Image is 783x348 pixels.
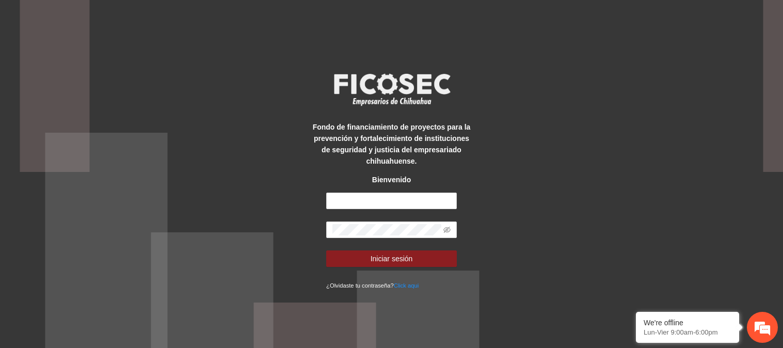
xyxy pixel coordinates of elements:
[394,282,419,289] a: Click aqui
[327,70,456,108] img: logo
[372,176,411,184] strong: Bienvenido
[326,282,419,289] small: ¿Olvidaste tu contraseña?
[313,123,471,165] strong: Fondo de financiamiento de proyectos para la prevención y fortalecimiento de instituciones de seg...
[371,253,413,264] span: Iniciar sesión
[443,226,451,233] span: eye-invisible
[644,328,731,336] p: Lun-Vier 9:00am-6:00pm
[326,250,457,267] button: Iniciar sesión
[644,319,731,327] div: We're offline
